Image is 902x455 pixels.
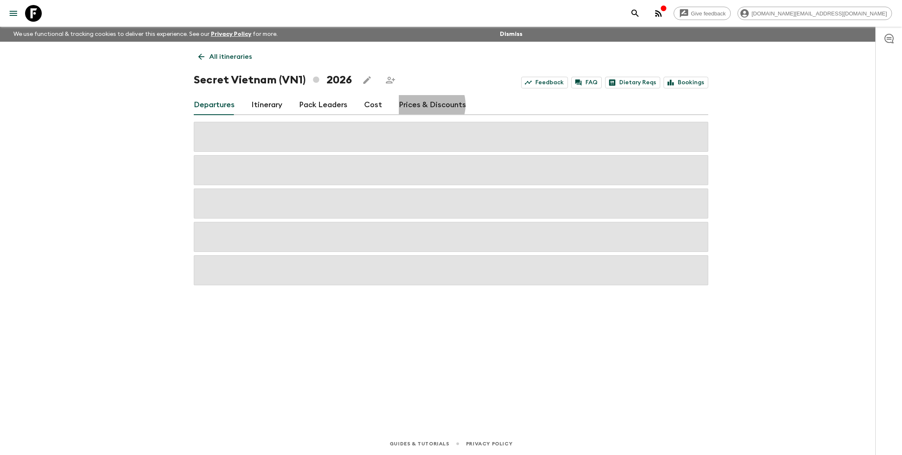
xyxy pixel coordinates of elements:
span: Share this itinerary [382,72,399,88]
a: Itinerary [251,95,282,115]
button: search adventures [627,5,644,22]
p: We use functional & tracking cookies to deliver this experience. See our for more. [10,27,281,42]
button: Edit this itinerary [359,72,375,88]
p: All itineraries [209,52,252,62]
a: Departures [194,95,235,115]
a: FAQ [571,77,602,88]
a: Privacy Policy [211,31,251,37]
a: Bookings [664,77,708,88]
span: [DOMAIN_NAME][EMAIL_ADDRESS][DOMAIN_NAME] [747,10,892,17]
a: Prices & Discounts [399,95,466,115]
div: [DOMAIN_NAME][EMAIL_ADDRESS][DOMAIN_NAME] [737,7,892,20]
button: Dismiss [498,28,524,40]
h1: Secret Vietnam (VN1) 2026 [194,72,352,88]
a: Feedback [521,77,568,88]
a: Cost [364,95,382,115]
a: Privacy Policy [466,439,512,448]
a: All itineraries [194,48,256,65]
a: Dietary Reqs [605,77,660,88]
a: Pack Leaders [299,95,347,115]
button: menu [5,5,22,22]
a: Guides & Tutorials [390,439,449,448]
span: Give feedback [687,10,730,17]
a: Give feedback [674,7,731,20]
